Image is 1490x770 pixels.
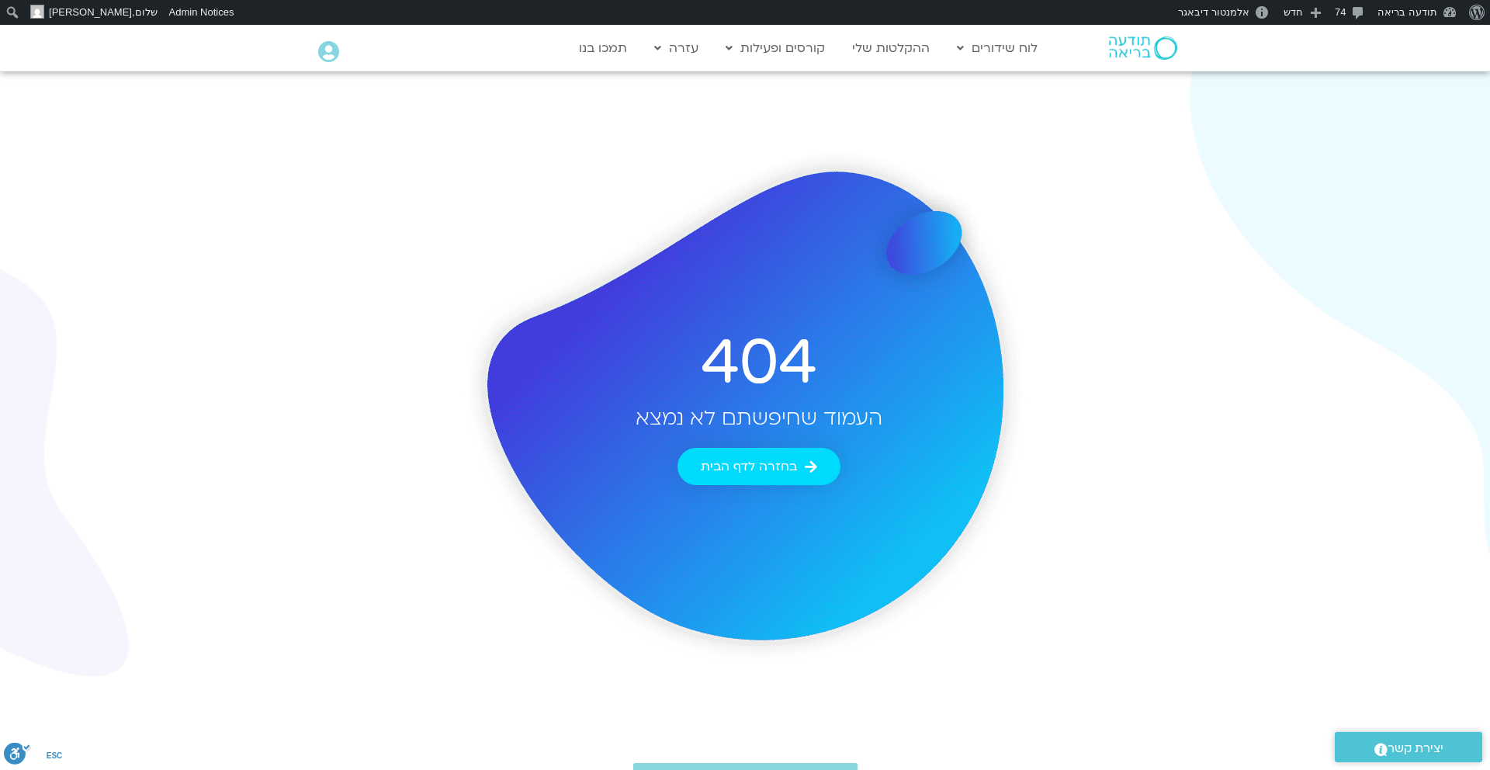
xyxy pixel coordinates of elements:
h2: העמוד שחיפשתם לא נמצא [625,404,892,432]
a: ההקלטות שלי [844,33,937,63]
img: תודעה בריאה [1109,36,1177,60]
span: בחזרה לדף הבית [701,460,797,473]
a: לוח שידורים [949,33,1045,63]
span: יצירת קשר [1388,738,1443,759]
a: יצירת קשר [1335,732,1482,762]
span: [PERSON_NAME] [49,6,132,18]
a: תמכו בנו [571,33,635,63]
a: קורסים ופעילות [718,33,833,63]
a: עזרה [646,33,706,63]
h2: 404 [625,326,892,401]
a: בחזרה לדף הבית [677,448,840,485]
